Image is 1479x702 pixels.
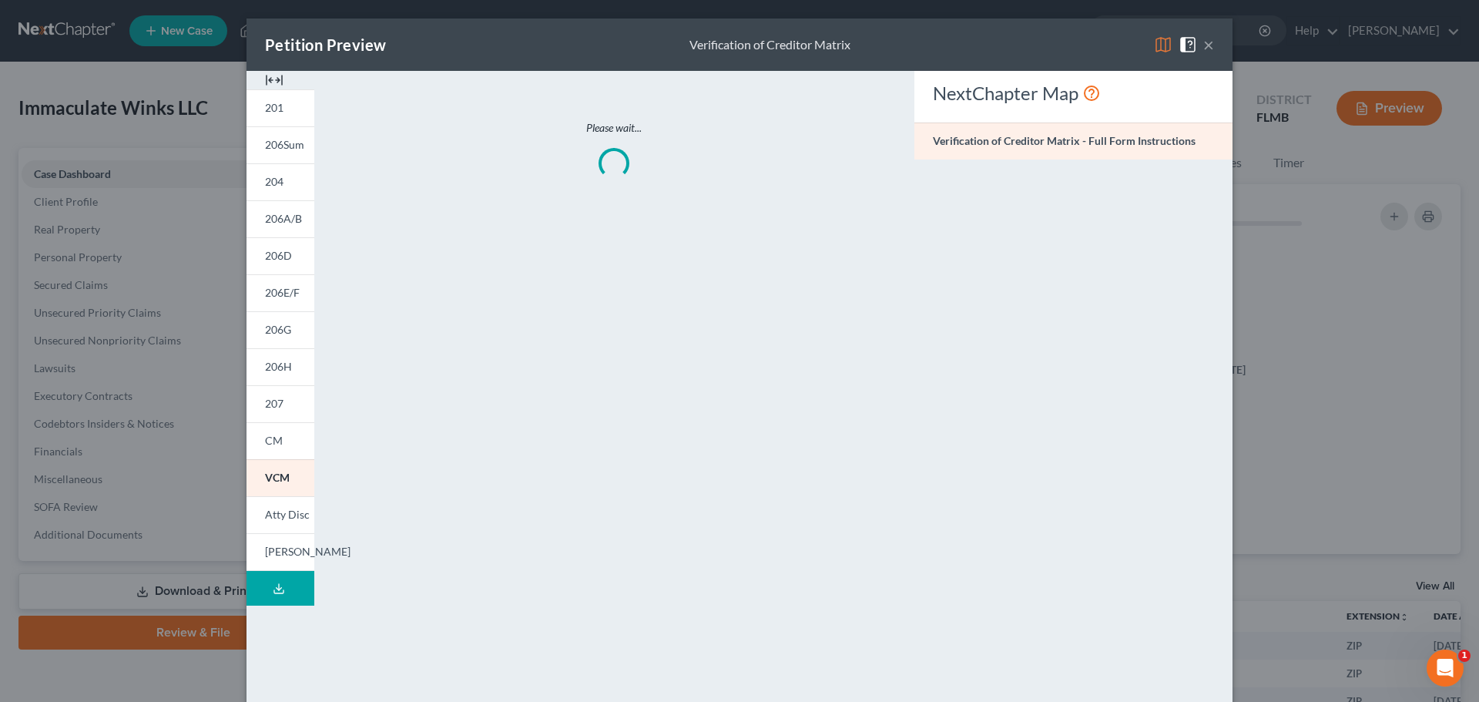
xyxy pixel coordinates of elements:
span: CM [265,434,283,447]
span: 207 [265,397,283,410]
a: 206E/F [246,274,314,311]
div: Verification of Creditor Matrix [689,36,850,54]
span: 204 [265,175,283,188]
img: map-eea8200ae884c6f1103ae1953ef3d486a96c86aabb227e865a55264e3737af1f.svg [1154,35,1172,54]
span: 1 [1458,650,1471,662]
a: VCM [246,459,314,496]
iframe: Intercom live chat [1427,650,1464,687]
a: CM [246,422,314,459]
a: 204 [246,163,314,200]
span: 206H [265,360,292,373]
img: help-close-5ba153eb36485ed6c1ea00a893f15db1cb9b99d6cae46e1a8edb6c62d00a1a76.svg [1179,35,1197,54]
a: 206G [246,311,314,348]
span: [PERSON_NAME] [265,545,350,558]
div: NextChapter Map [933,81,1214,106]
span: 206Sum [265,138,304,151]
a: 201 [246,89,314,126]
span: Atty Disc [265,508,310,521]
img: expand-e0f6d898513216a626fdd78e52531dac95497ffd26381d4c15ee2fc46db09dca.svg [265,71,283,89]
a: 206A/B [246,200,314,237]
a: [PERSON_NAME] [246,533,314,571]
strong: Verification of Creditor Matrix - Full Form Instructions [933,134,1196,147]
span: 206D [265,249,292,262]
button: × [1203,35,1214,54]
span: 206G [265,323,291,336]
a: 206D [246,237,314,274]
a: Atty Disc [246,496,314,533]
a: 206Sum [246,126,314,163]
span: 206E/F [265,286,300,299]
span: 206A/B [265,212,302,225]
a: 206H [246,348,314,385]
span: VCM [265,471,290,484]
div: Petition Preview [265,34,386,55]
span: 201 [265,101,283,114]
a: 207 [246,385,314,422]
p: Please wait... [379,120,849,136]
